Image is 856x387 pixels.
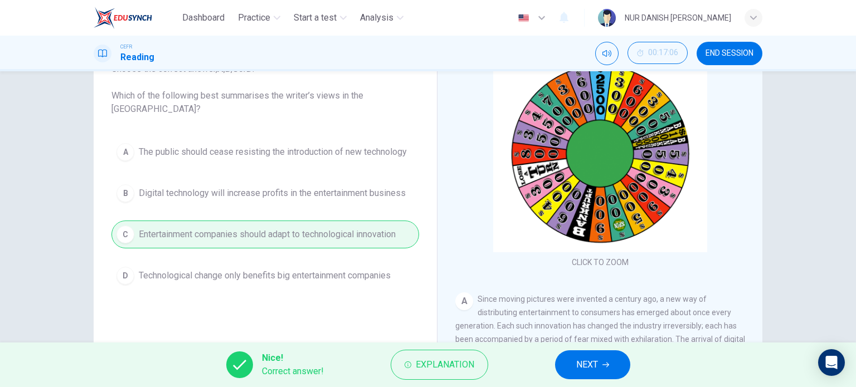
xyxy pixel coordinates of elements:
button: 00:17:06 [628,42,688,64]
img: en [517,14,531,22]
a: EduSynch logo [94,7,178,29]
span: Explanation [416,357,474,373]
div: Open Intercom Messenger [818,349,845,376]
span: Correct answer! [262,365,324,378]
span: Since moving pictures were invented a century ago, a new way of distributing entertainment to con... [455,295,745,370]
div: A [455,292,473,310]
span: 00:17:06 [648,48,678,57]
span: Analysis [360,11,393,25]
button: Explanation [391,350,488,380]
h1: Reading [120,51,154,64]
div: Mute [595,42,619,65]
span: Start a test [294,11,337,25]
span: END SESSION [706,49,753,58]
button: Start a test [289,8,351,28]
img: EduSynch logo [94,7,152,29]
span: NEXT [576,357,598,373]
button: Practice [234,8,285,28]
span: CEFR [120,43,132,51]
button: END SESSION [697,42,762,65]
button: Analysis [356,8,408,28]
button: Dashboard [178,8,229,28]
span: Nice! [262,351,324,365]
button: NEXT [555,350,630,379]
span: Choose the correct answer, , , or . Which of the following best summarises the writer’s views in ... [111,62,419,116]
span: Practice [238,11,270,25]
div: Hide [628,42,688,65]
span: Dashboard [182,11,225,25]
div: NUR DANISH [PERSON_NAME] [625,11,731,25]
img: Profile picture [598,9,616,27]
